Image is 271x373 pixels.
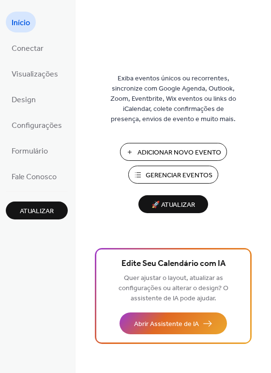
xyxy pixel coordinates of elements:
[120,312,227,334] button: Abrir Assistente de IA
[12,118,62,133] span: Configurações
[119,272,228,305] span: Quer ajustar o layout, atualizar as configurações ou alterar o design? O assistente de IA pode aj...
[6,12,36,32] a: Início
[12,16,30,31] span: Início
[6,166,62,186] a: Fale Conosco
[6,114,68,135] a: Configurações
[20,206,54,217] span: Atualizar
[108,74,239,124] span: Exiba eventos únicos ou recorrentes, sincronize com Google Agenda, Outlook, Zoom, Eventbrite, Wix...
[12,144,48,159] span: Formulário
[12,41,44,56] span: Conectar
[12,93,36,108] span: Design
[146,171,212,181] span: Gerenciar Eventos
[121,257,226,271] span: Edite Seu Calendário com IA
[137,148,221,158] span: Adicionar Novo Evento
[12,67,58,82] span: Visualizações
[6,140,54,161] a: Formulário
[12,170,57,185] span: Fale Conosco
[138,195,208,213] button: 🚀 Atualizar
[6,89,42,109] a: Design
[6,37,49,58] a: Conectar
[6,63,64,84] a: Visualizações
[128,166,218,184] button: Gerenciar Eventos
[120,143,227,161] button: Adicionar Novo Evento
[134,319,199,329] span: Abrir Assistente de IA
[6,202,68,219] button: Atualizar
[144,199,202,212] span: 🚀 Atualizar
